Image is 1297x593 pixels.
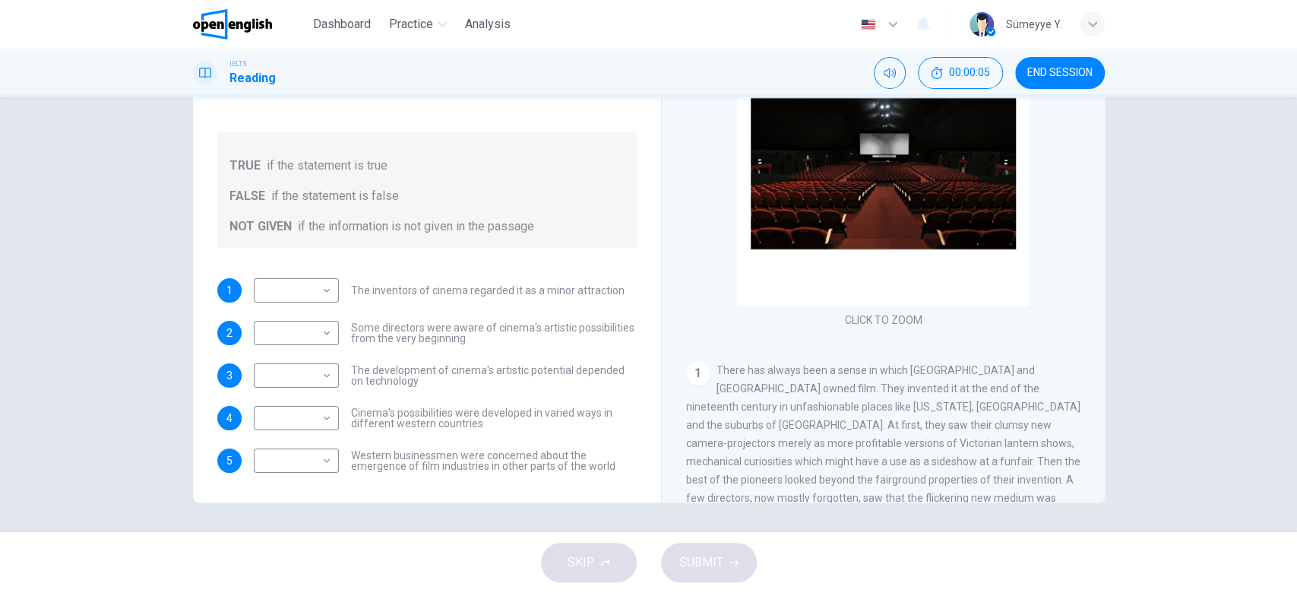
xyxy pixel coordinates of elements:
img: Profile picture [970,12,994,36]
img: OpenEnglish logo [193,9,273,40]
div: Mute [874,57,906,89]
button: Dashboard [307,11,377,38]
span: IELTS [229,59,247,69]
button: 00:00:05 [918,57,1003,89]
span: FALSE [229,187,265,205]
span: Cinema's possibilities were developed in varied ways in different western countries [351,407,637,429]
span: if the information is not given in the passage [298,217,534,236]
span: Practice [389,15,433,33]
img: en [859,19,878,30]
span: 1 [226,285,233,296]
span: if the statement is false [271,187,399,205]
button: Practice [383,11,453,38]
span: 00:00:05 [949,67,990,79]
span: Dashboard [313,15,371,33]
span: The inventors of cinema regarded it as a minor attraction [351,285,625,296]
a: OpenEnglish logo [193,9,308,40]
span: END SESSION [1027,67,1093,79]
span: The development of cinema's artistic potential depended on technology [351,365,637,386]
h1: Reading [229,69,276,87]
span: if the statement is true [267,157,388,175]
span: 2 [226,328,233,338]
span: TRUE [229,157,261,175]
button: Analysis [459,11,517,38]
span: 3 [226,370,233,381]
div: 1 [686,361,710,385]
span: NOT GIVEN [229,217,292,236]
span: Some directors were aware of cinema's artistic possibilities from the very beginning [351,322,637,344]
span: 5 [226,455,233,466]
div: Hide [918,57,1003,89]
div: Sümeyye Y. [1006,15,1062,33]
span: Analysis [465,15,511,33]
span: Western businessmen were concerned about the emergence of film industries in other parts of the w... [351,450,637,471]
button: END SESSION [1015,57,1105,89]
span: 4 [226,413,233,423]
